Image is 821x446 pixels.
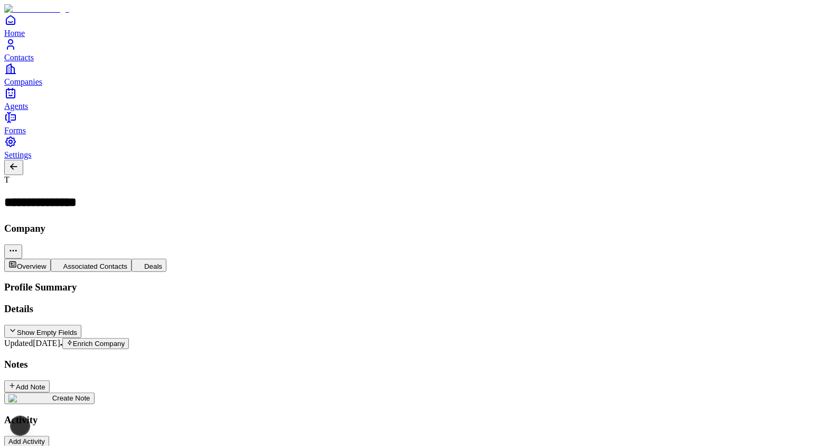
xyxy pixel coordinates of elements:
[4,339,60,348] span: Updated [DATE]
[4,14,817,38] a: Home
[52,394,90,402] span: Create Note
[4,150,32,159] span: Settings
[4,281,817,293] h3: Profile Summary
[4,77,42,86] span: Companies
[4,244,22,259] button: More actions
[51,259,132,272] button: Associated Contacts
[4,111,817,135] a: Forms
[132,259,166,272] button: Deals
[4,29,25,38] span: Home
[4,102,28,111] span: Agents
[62,338,129,349] button: Enrich Company
[4,53,34,62] span: Contacts
[4,223,817,234] h3: Company
[4,393,95,404] button: create noteCreate Note
[4,4,69,14] img: Item Brain Logo
[4,359,817,370] h3: Notes
[4,62,817,86] a: Companies
[4,126,26,135] span: Forms
[4,303,817,315] h3: Details
[4,325,81,338] button: Show Empty Fields
[4,259,51,272] button: Overview
[4,380,50,393] button: Add Note
[8,382,45,391] div: Add Note
[4,87,817,111] a: Agents
[4,414,817,426] h3: Activity
[4,38,817,62] a: Contacts
[4,175,817,185] div: T
[4,135,817,159] a: Settings
[8,394,52,403] img: create note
